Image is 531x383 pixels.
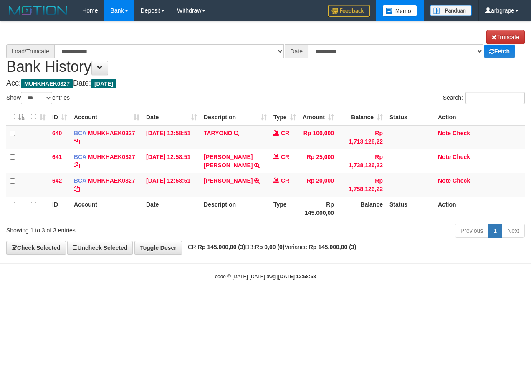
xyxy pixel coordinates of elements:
span: CR: DB: Variance: [184,244,357,250]
span: BCA [74,177,86,184]
a: Previous [455,224,488,238]
span: 641 [52,154,62,160]
a: Next [502,224,525,238]
img: MOTION_logo.png [6,4,70,17]
th: Account [71,197,143,220]
a: Copy MUHKHAEK0327 to clipboard [74,186,80,192]
span: BCA [74,130,86,136]
a: Check [453,177,470,184]
h4: Acc: Date: [6,79,525,88]
a: Note [438,154,451,160]
div: Load/Truncate [6,44,54,58]
th: Description: activate to sort column ascending [200,109,270,125]
span: [DATE] [91,79,116,88]
a: Copy MUHKHAEK0327 to clipboard [74,162,80,169]
strong: Rp 145.000,00 (3) [198,244,245,250]
th: Date [143,197,200,220]
div: Showing 1 to 3 of 3 entries [6,223,215,234]
td: Rp 100,000 [299,125,337,149]
td: Rp 1,758,126,22 [337,173,386,197]
td: [DATE] 12:58:51 [143,125,200,149]
h1: Bank History [6,30,525,75]
a: Check Selected [6,241,66,255]
th: Type [270,197,299,220]
label: Show entries [6,92,70,104]
th: Type: activate to sort column ascending [270,109,299,125]
a: Note [438,177,451,184]
strong: [DATE] 12:58:58 [278,274,316,280]
span: 642 [52,177,62,184]
a: Fetch [484,45,515,58]
span: MUHKHAEK0327 [21,79,73,88]
a: [PERSON_NAME] [PERSON_NAME] [204,154,253,169]
th: Description [200,197,270,220]
a: Check [453,130,470,136]
a: MUHKHAEK0327 [88,154,135,160]
span: BCA [74,154,86,160]
th: Status [386,109,435,125]
th: Date: activate to sort column ascending [143,109,200,125]
a: Copy MUHKHAEK0327 to clipboard [74,138,80,145]
img: panduan.png [430,5,472,16]
td: [DATE] 12:58:51 [143,173,200,197]
th: Balance: activate to sort column ascending [337,109,386,125]
th: Action [435,109,525,125]
th: Status [386,197,435,220]
a: Truncate [486,30,525,44]
div: Date [285,44,308,58]
a: MUHKHAEK0327 [88,177,135,184]
a: 1 [488,224,502,238]
th: Balance [337,197,386,220]
th: : activate to sort column descending [6,109,28,125]
td: Rp 20,000 [299,173,337,197]
strong: Rp 145.000,00 (3) [309,244,357,250]
a: Uncheck Selected [67,241,133,255]
th: ID: activate to sort column ascending [49,109,71,125]
img: Feedback.jpg [328,5,370,17]
td: Rp 1,713,126,22 [337,125,386,149]
td: Rp 25,000 [299,149,337,173]
a: Note [438,130,451,136]
th: Action [435,197,525,220]
input: Search: [465,92,525,104]
th: : activate to sort column ascending [28,109,49,125]
label: Search: [443,92,525,104]
span: 640 [52,130,62,136]
a: [PERSON_NAME] [204,177,253,184]
span: CR [281,154,289,160]
select: Showentries [21,92,52,104]
th: Rp 145.000,00 [299,197,337,220]
strong: Rp 0,00 (0) [255,244,285,250]
img: Button%20Memo.svg [382,5,417,17]
th: Amount: activate to sort column ascending [299,109,337,125]
th: Account: activate to sort column ascending [71,109,143,125]
a: TARYONO [204,130,232,136]
td: [DATE] 12:58:51 [143,149,200,173]
span: CR [281,177,289,184]
span: CR [281,130,289,136]
a: Toggle Descr [134,241,182,255]
a: Check [453,154,470,160]
th: ID [49,197,71,220]
a: MUHKHAEK0327 [88,130,135,136]
td: Rp 1,738,126,22 [337,149,386,173]
small: code © [DATE]-[DATE] dwg | [215,274,316,280]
